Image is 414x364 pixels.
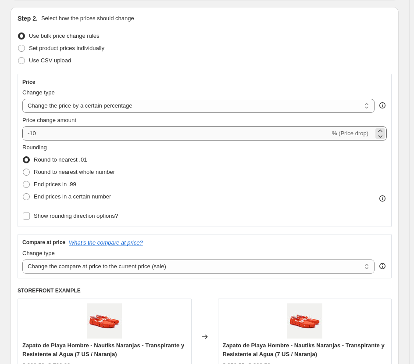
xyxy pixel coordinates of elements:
[378,101,387,110] div: help
[34,213,118,219] span: Show rounding direction options?
[332,130,368,137] span: % (Price drop)
[22,342,184,357] span: Zapato de Playa Hombre - Nautiks Naranjas - Transpirante y Resistente al Agua (7 US / Naranja)
[34,181,76,187] span: End prices in .99
[22,89,55,96] span: Change type
[378,262,387,270] div: help
[87,303,122,339] img: img94468_zapato-de-playa-hombre-nautiks-naranjas-transpirante-y-resistente-al-agua_80x.jpg
[34,193,111,200] span: End prices in a certain number
[34,169,115,175] span: Round to nearest whole number
[34,156,87,163] span: Round to nearest .01
[22,79,35,86] h3: Price
[18,287,392,294] h6: STOREFRONT EXAMPLE
[22,239,65,246] h3: Compare at price
[22,117,76,123] span: Price change amount
[29,32,99,39] span: Use bulk price change rules
[22,126,330,141] input: -15
[223,342,385,357] span: Zapato de Playa Hombre - Nautiks Naranjas - Transpirante y Resistente al Agua (7 US / Naranja)
[22,144,47,151] span: Rounding
[22,250,55,256] span: Change type
[18,14,38,23] h2: Step 2.
[29,57,71,64] span: Use CSV upload
[29,45,104,51] span: Set product prices individually
[287,303,322,339] img: img94468_zapato-de-playa-hombre-nautiks-naranjas-transpirante-y-resistente-al-agua_80x.jpg
[69,239,143,246] button: What's the compare at price?
[41,14,134,23] p: Select how the prices should change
